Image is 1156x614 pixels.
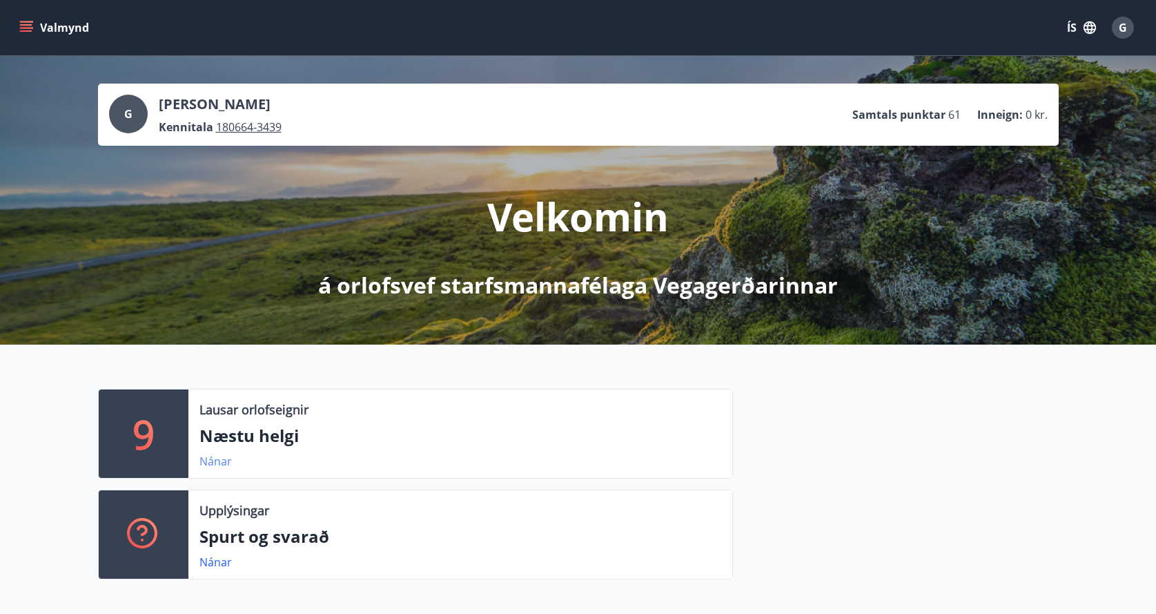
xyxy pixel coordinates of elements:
p: Spurt og svarað [199,525,721,548]
p: Samtals punktar [852,107,946,122]
p: á orlofsvef starfsmannafélaga Vegagerðarinnar [318,270,838,300]
p: [PERSON_NAME] [159,95,282,114]
span: 61 [948,107,961,122]
span: G [124,106,133,122]
p: Næstu helgi [199,424,721,448]
p: Upplýsingar [199,501,269,519]
span: G [1119,20,1127,35]
tcxspan: Call 180664-3439 via 3CX [216,119,282,135]
span: 0 kr. [1026,107,1048,122]
p: Velkomin [487,190,669,242]
button: G [1106,11,1139,44]
button: ÍS [1059,15,1104,40]
p: Inneign : [977,107,1023,122]
a: Nánar [199,454,232,469]
p: 9 [133,407,155,460]
p: Lausar orlofseignir [199,401,308,419]
a: Nánar [199,555,232,570]
p: Kennitala [159,119,213,135]
button: menu [17,15,95,40]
